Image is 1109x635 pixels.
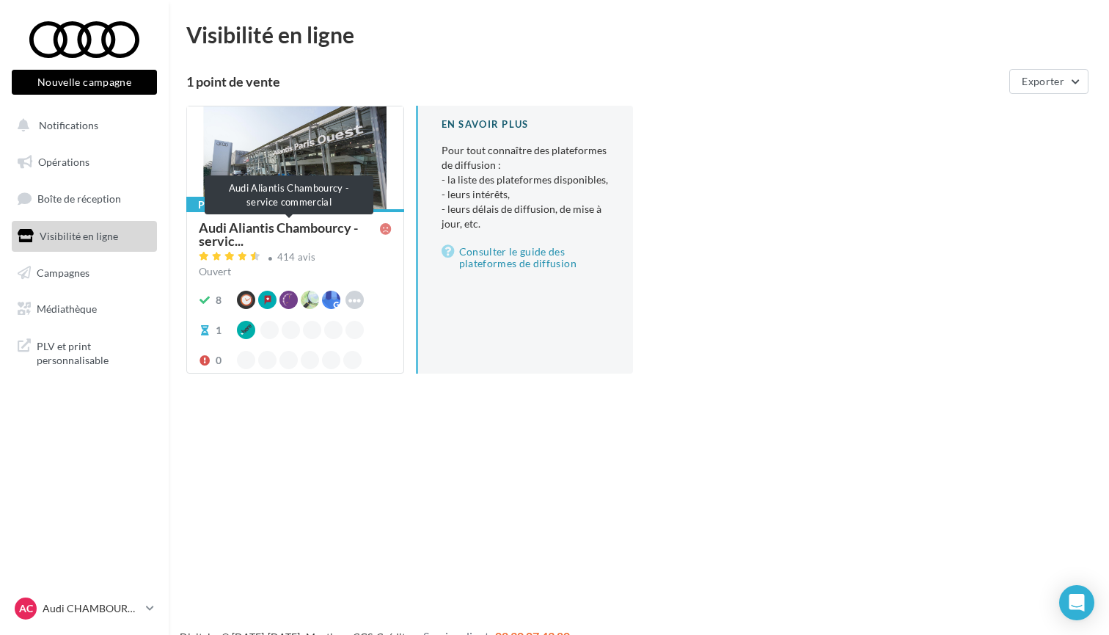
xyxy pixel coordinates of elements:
div: 414 avis [277,253,316,262]
a: Opérations [9,147,160,178]
button: Notifications [9,110,154,141]
span: Boîte de réception [37,192,121,205]
a: PLV et print personnalisable [9,330,160,374]
li: - la liste des plateformes disponibles, [442,173,610,187]
span: Exporter [1022,75,1064,87]
span: Visibilité en ligne [40,230,118,242]
div: En savoir plus [442,117,610,131]
span: Audi Aliantis Chambourcy - servic... [199,221,380,247]
div: 1 [216,323,222,338]
a: 414 avis [199,250,392,267]
span: Médiathèque [37,302,97,315]
a: Visibilité en ligne [9,221,160,252]
span: Notifications [39,119,98,131]
button: Nouvelle campagne [12,70,157,95]
p: Audi CHAMBOURCY [43,601,140,616]
li: - leurs délais de diffusion, de mise à jour, etc. [442,202,610,231]
button: Exporter [1009,69,1088,94]
div: Audi Aliantis Chambourcy - service commercial [205,175,373,214]
div: Publication en cours [186,197,350,213]
span: Ouvert [199,265,231,277]
div: 0 [216,353,222,368]
span: PLV et print personnalisable [37,336,151,368]
span: AC [19,601,33,616]
div: 8 [216,293,222,308]
span: Opérations [38,156,89,168]
div: Visibilité en ligne [186,23,1091,46]
a: Campagnes [9,258,160,289]
a: AC Audi CHAMBOURCY [12,595,157,623]
a: Médiathèque [9,294,160,324]
a: Consulter le guide des plateformes de diffusion [442,243,610,272]
p: Pour tout connaître des plateformes de diffusion : [442,143,610,231]
li: - leurs intérêts, [442,187,610,202]
div: Open Intercom Messenger [1059,585,1094,620]
div: 1 point de vente [186,75,1003,88]
span: Campagnes [37,266,89,278]
a: Boîte de réception [9,183,160,214]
